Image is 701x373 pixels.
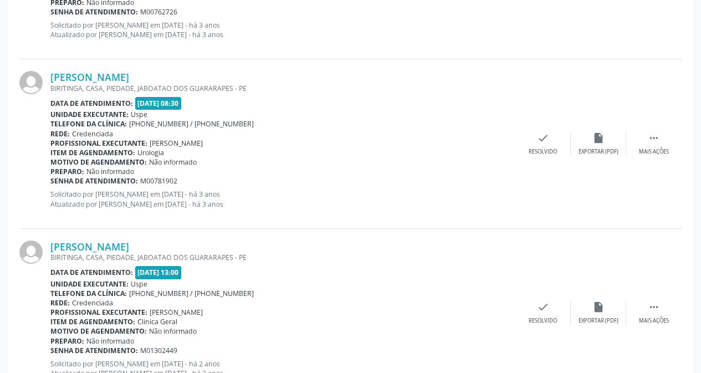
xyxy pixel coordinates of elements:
span: [PERSON_NAME] [150,308,203,317]
b: Unidade executante: [50,110,129,119]
div: Exportar (PDF) [579,317,618,325]
span: Não informado [86,167,134,176]
i: insert_drive_file [592,132,605,144]
i:  [648,301,660,313]
span: Clinica Geral [137,317,177,326]
b: Item de agendamento: [50,148,135,157]
span: [PHONE_NUMBER] / [PHONE_NUMBER] [129,119,254,129]
span: Não informado [149,157,197,167]
b: Senha de atendimento: [50,176,138,186]
b: Senha de atendimento: [50,7,138,17]
span: [DATE] 08:30 [135,97,182,110]
div: Resolvido [529,148,557,156]
b: Rede: [50,298,70,308]
span: Uspe [131,110,147,119]
span: M01302449 [140,346,177,355]
i: insert_drive_file [592,301,605,313]
span: M00781902 [140,176,177,186]
b: Senha de atendimento: [50,346,138,355]
b: Profissional executante: [50,139,147,148]
b: Item de agendamento: [50,317,135,326]
b: Preparo: [50,167,84,176]
div: Mais ações [639,317,669,325]
b: Preparo: [50,336,84,346]
span: Uspe [131,279,147,289]
b: Motivo de agendamento: [50,326,147,336]
i: check [537,301,549,313]
b: Telefone da clínica: [50,289,127,298]
p: Solicitado por [PERSON_NAME] em [DATE] - há 3 anos Atualizado por [PERSON_NAME] em [DATE] - há 3 ... [50,190,515,208]
a: [PERSON_NAME] [50,71,129,83]
img: img [19,241,43,264]
i: check [537,132,549,144]
span: Credenciada [72,129,113,139]
b: Motivo de agendamento: [50,157,147,167]
i:  [648,132,660,144]
span: M00762726 [140,7,177,17]
span: Não informado [149,326,197,336]
img: img [19,71,43,94]
span: Credenciada [72,298,113,308]
div: Resolvido [529,317,557,325]
b: Rede: [50,129,70,139]
b: Profissional executante: [50,308,147,317]
span: Não informado [86,336,134,346]
span: [PERSON_NAME] [150,139,203,148]
span: Urologia [137,148,164,157]
div: Mais ações [639,148,669,156]
p: Solicitado por [PERSON_NAME] em [DATE] - há 3 anos Atualizado por [PERSON_NAME] em [DATE] - há 3 ... [50,21,515,39]
div: Exportar (PDF) [579,148,618,156]
span: [PHONE_NUMBER] / [PHONE_NUMBER] [129,289,254,298]
span: [DATE] 13:00 [135,266,182,279]
b: Telefone da clínica: [50,119,127,129]
a: [PERSON_NAME] [50,241,129,253]
b: Data de atendimento: [50,268,133,277]
b: Unidade executante: [50,279,129,289]
div: BIRITINGA, CASA, PIEDADE, JABOATAO DOS GUARARAPES - PE [50,84,515,93]
div: BIRITINGA, CASA, PIEDADE, JABOATAO DOS GUARARAPES - PE [50,253,515,262]
b: Data de atendimento: [50,99,133,108]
